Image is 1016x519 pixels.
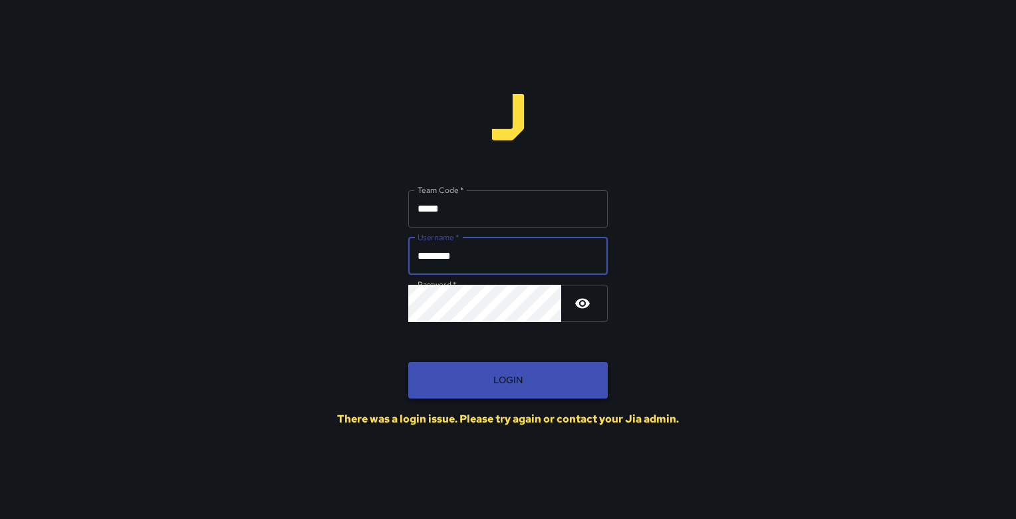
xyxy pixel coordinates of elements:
label: Password [418,279,456,290]
label: Username [418,232,459,243]
button: Login [408,362,608,399]
label: Team Code [418,184,463,196]
div: There was a login issue. Please try again or contact your Jia admin. [337,412,679,426]
img: logo [485,94,531,140]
